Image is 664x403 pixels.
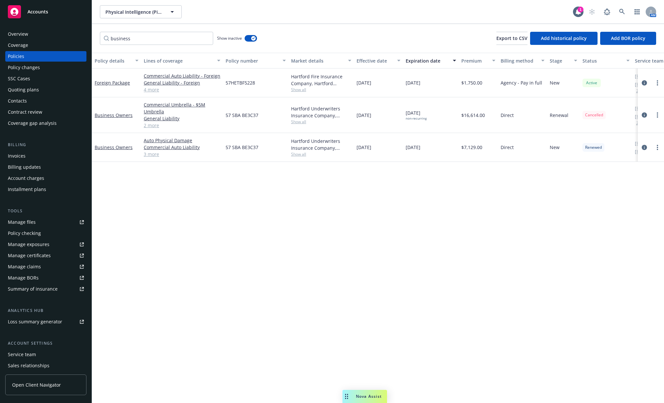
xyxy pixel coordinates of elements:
div: Service team [8,349,36,360]
div: Policies [8,51,24,62]
span: Direct [501,112,514,119]
div: Contacts [8,96,27,106]
button: Policy details [92,53,141,68]
div: Drag to move [342,390,351,403]
span: Show all [291,119,351,125]
div: Hartford Underwriters Insurance Company, Hartford Insurance Group [291,105,351,119]
a: circleInformation [640,144,648,151]
a: Manage claims [5,261,86,272]
button: Add BOR policy [600,32,656,45]
span: Show inactive [217,35,242,41]
a: Contract review [5,107,86,117]
button: Stage [547,53,580,68]
a: Manage certificates [5,250,86,261]
a: Manage files [5,217,86,227]
a: 2 more [144,122,220,129]
a: more [654,111,661,119]
button: Billing method [498,53,547,68]
button: Export to CSV [496,32,527,45]
a: Account charges [5,173,86,183]
span: 57HETBF5228 [226,79,255,86]
div: Manage exposures [8,239,49,250]
div: Policy number [226,57,279,64]
span: Export to CSV [496,35,527,41]
span: 57 SBA BE3C37 [226,112,258,119]
a: Report a Bug [600,5,614,18]
div: Loss summary generator [8,317,62,327]
div: Invoices [8,151,26,161]
a: Commercial Auto Liability - Foreign [144,72,220,79]
span: [DATE] [357,79,371,86]
div: Status [582,57,622,64]
a: Manage exposures [5,239,86,250]
div: Contract review [8,107,42,117]
div: Manage BORs [8,273,39,283]
span: $16,614.00 [461,112,485,119]
button: Market details [288,53,354,68]
span: Add BOR policy [611,35,645,41]
span: Active [585,80,598,86]
a: General Liability - Foreign [144,79,220,86]
div: Summary of insurance [8,284,58,294]
a: Coverage [5,40,86,50]
a: Accounts [5,3,86,21]
span: 57 SBA BE3C37 [226,144,258,151]
div: Premium [461,57,488,64]
div: Stage [550,57,570,64]
button: Status [580,53,632,68]
div: Billing updates [8,162,41,172]
a: 3 more [144,151,220,158]
a: circleInformation [640,79,648,87]
a: Switch app [631,5,644,18]
div: Policy details [95,57,131,64]
div: Overview [8,29,28,39]
a: Summary of insurance [5,284,86,294]
a: Quoting plans [5,85,86,95]
a: Business Owners [95,144,133,150]
span: Renewal [550,112,568,119]
button: Nova Assist [342,390,387,403]
div: Billing method [501,57,537,64]
span: New [550,144,560,151]
a: Commercial Umbrella - $5M Umbrella [144,101,220,115]
a: circleInformation [640,111,648,119]
div: Billing [5,142,86,148]
span: [DATE] [406,144,420,151]
div: Effective date [357,57,393,64]
button: Effective date [354,53,403,68]
a: Contacts [5,96,86,106]
span: $1,750.00 [461,79,482,86]
div: Hartford Fire Insurance Company, Hartford Insurance Group [291,73,351,87]
div: Coverage [8,40,28,50]
button: Physical Intelligence (Pi), Inc. [100,5,182,18]
div: Quoting plans [8,85,39,95]
span: Nova Assist [356,393,382,399]
a: Invoices [5,151,86,161]
a: Start snowing [585,5,599,18]
div: Analytics hub [5,307,86,314]
span: Show all [291,151,351,157]
span: $7,129.00 [461,144,482,151]
div: Market details [291,57,344,64]
button: Policy number [223,53,288,68]
div: Policy checking [8,228,41,239]
button: Premium [459,53,498,68]
div: non-recurring [406,116,427,121]
button: Add historical policy [530,32,598,45]
div: Manage files [8,217,36,227]
div: Tools [5,208,86,214]
div: 1 [578,7,583,12]
div: Coverage gap analysis [8,118,57,128]
span: Open Client Navigator [12,381,61,388]
a: Manage BORs [5,273,86,283]
a: Policy changes [5,62,86,73]
a: Coverage gap analysis [5,118,86,128]
span: Direct [501,144,514,151]
a: more [654,144,661,151]
div: SSC Cases [8,73,30,84]
span: Agency - Pay in full [501,79,542,86]
a: Installment plans [5,184,86,195]
a: Sales relationships [5,360,86,371]
div: Sales relationships [8,360,49,371]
